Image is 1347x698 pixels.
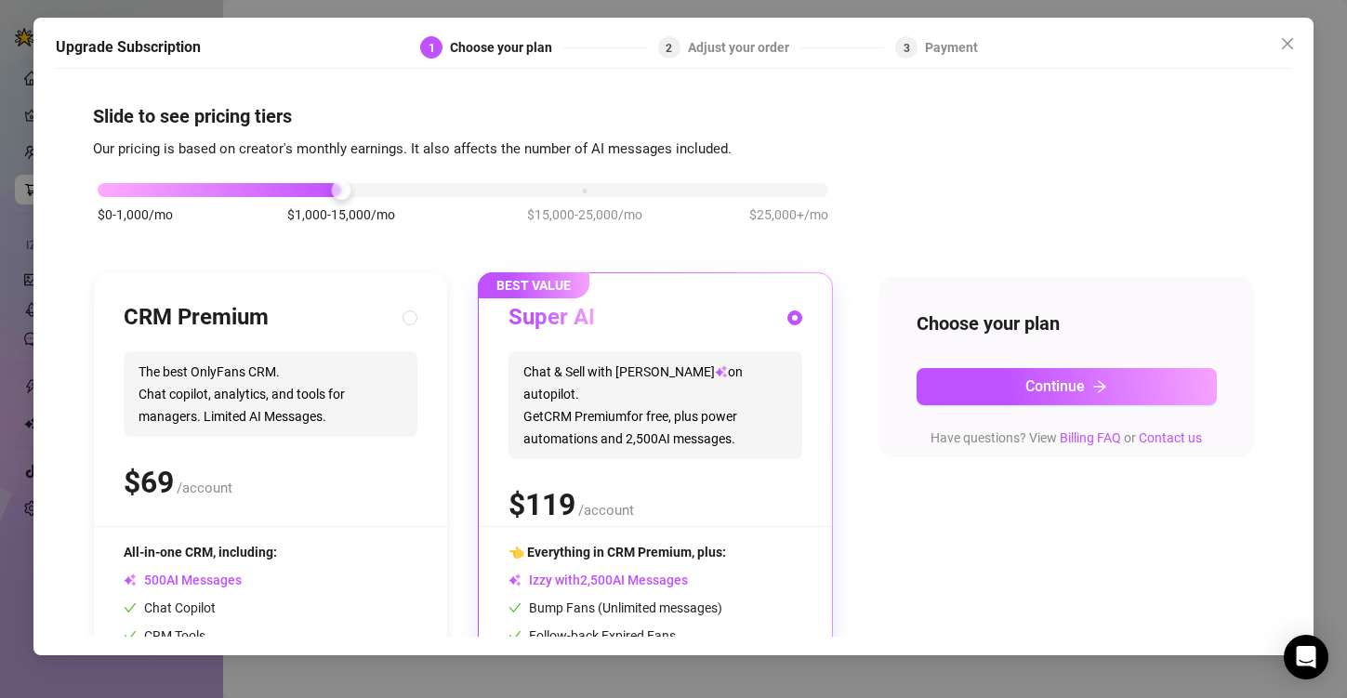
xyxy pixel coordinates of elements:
span: check [124,629,137,642]
h3: Super AI [508,303,595,333]
div: Payment [925,36,978,59]
button: Close [1273,29,1302,59]
span: All-in-one CRM, including: [124,545,277,560]
div: Adjust your order [688,36,800,59]
span: CRM Tools [124,628,205,643]
span: check [124,601,137,614]
span: check [508,601,522,614]
button: Continuearrow-right [917,368,1217,405]
span: /account [578,502,634,519]
div: Choose your plan [450,36,563,59]
span: $15,000-25,000/mo [527,204,642,225]
span: $0-1,000/mo [98,204,173,225]
div: Open Intercom Messenger [1284,635,1328,679]
span: $ [508,487,575,522]
span: Close [1273,36,1302,51]
span: $ [124,465,174,500]
h5: Upgrade Subscription [56,36,201,59]
span: Our pricing is based on creator's monthly earnings. It also affects the number of AI messages inc... [93,139,732,156]
span: 👈 Everything in CRM Premium, plus: [508,545,726,560]
span: Chat & Sell with [PERSON_NAME] on autopilot. Get CRM Premium for free, plus power automations and... [508,351,802,459]
span: Chat Copilot [124,600,216,615]
a: Billing FAQ [1060,430,1121,445]
span: AI Messages [124,573,242,587]
span: BEST VALUE [478,272,589,298]
span: $25,000+/mo [749,204,828,225]
span: /account [177,480,232,496]
span: Continue [1025,377,1085,395]
h4: Slide to see pricing tiers [93,102,1254,128]
span: Follow-back Expired Fans [508,628,676,643]
span: Izzy with AI Messages [508,573,688,587]
span: arrow-right [1092,379,1107,394]
span: The best OnlyFans CRM. Chat copilot, analytics, and tools for managers. Limited AI Messages. [124,351,417,437]
h4: Choose your plan [917,310,1217,336]
span: Have questions? View or [931,430,1202,445]
span: close [1280,36,1295,51]
span: Bump Fans (Unlimited messages) [508,600,722,615]
a: Contact us [1139,430,1202,445]
span: check [508,629,522,642]
span: 2 [666,41,672,54]
h3: CRM Premium [124,303,269,333]
span: $1,000-15,000/mo [287,204,395,225]
span: 3 [904,41,910,54]
span: 1 [429,41,435,54]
